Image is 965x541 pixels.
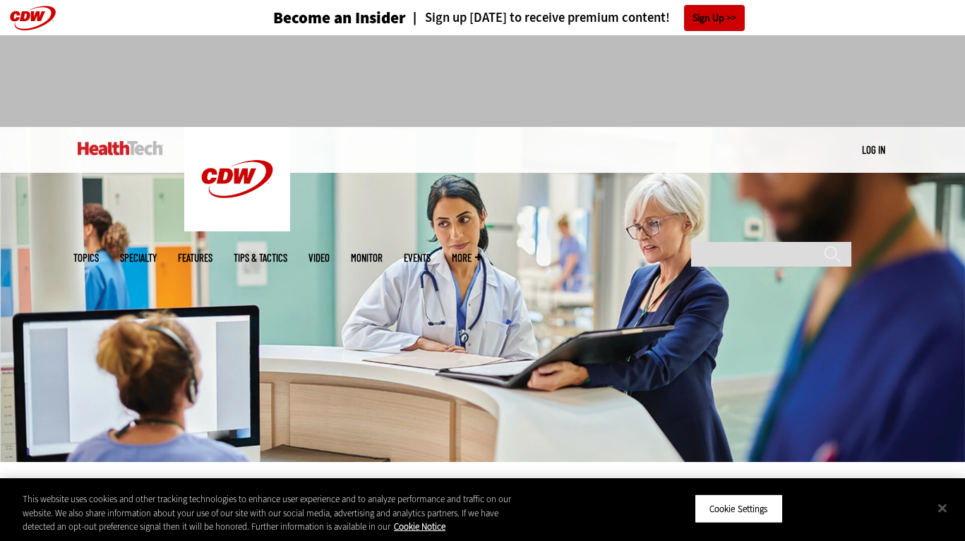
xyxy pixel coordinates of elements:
[178,253,212,263] a: Features
[862,143,885,156] a: Log in
[273,10,406,26] h3: Become an Insider
[394,521,445,533] a: More information about your privacy
[226,49,740,113] iframe: advertisement
[862,142,885,157] div: User menu
[452,253,481,263] span: More
[695,494,783,523] button: Cookie Settings
[220,10,406,26] a: Become an Insider
[73,253,99,263] span: Topics
[927,492,958,523] button: Close
[184,220,290,235] a: CDW
[404,253,431,263] a: Events
[184,127,290,231] img: Home
[234,253,287,263] a: Tips & Tactics
[684,5,745,31] a: Sign Up
[351,253,383,263] a: MonITor
[406,11,670,25] a: Sign up [DATE] to receive premium content!
[23,492,531,534] div: This website uses cookies and other tracking technologies to enhance user experience and to analy...
[120,253,157,263] span: Specialty
[308,253,330,263] a: Video
[78,141,163,155] img: Home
